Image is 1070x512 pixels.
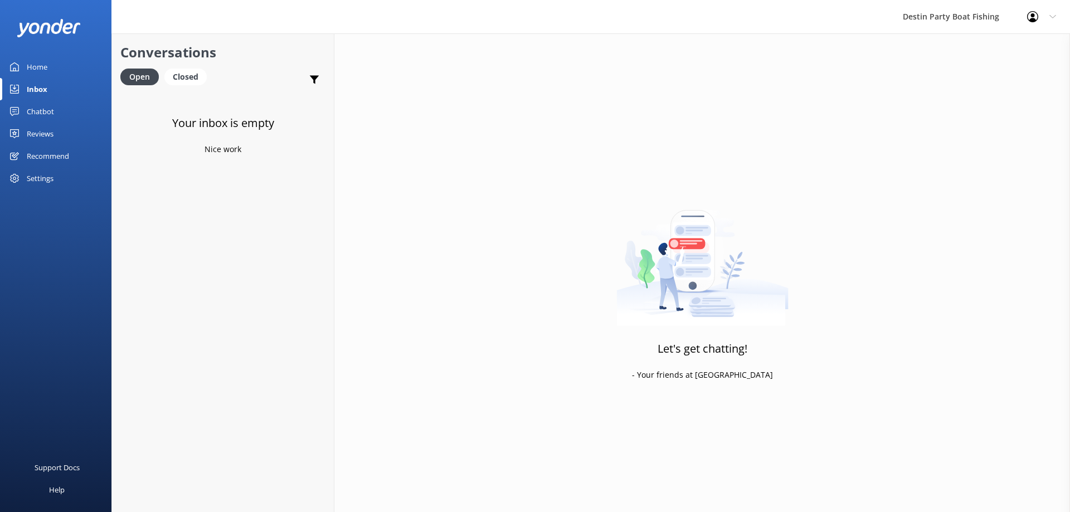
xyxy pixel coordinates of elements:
[120,70,164,82] a: Open
[164,69,207,85] div: Closed
[27,100,54,123] div: Chatbot
[616,187,789,326] img: artwork of a man stealing a conversation from at giant smartphone
[27,123,53,145] div: Reviews
[27,167,53,189] div: Settings
[27,78,47,100] div: Inbox
[172,114,274,132] h3: Your inbox is empty
[27,145,69,167] div: Recommend
[17,19,81,37] img: yonder-white-logo.png
[120,42,325,63] h2: Conversations
[205,143,241,155] p: Nice work
[27,56,47,78] div: Home
[49,479,65,501] div: Help
[632,369,773,381] p: - Your friends at [GEOGRAPHIC_DATA]
[35,456,80,479] div: Support Docs
[120,69,159,85] div: Open
[658,340,747,358] h3: Let's get chatting!
[164,70,212,82] a: Closed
